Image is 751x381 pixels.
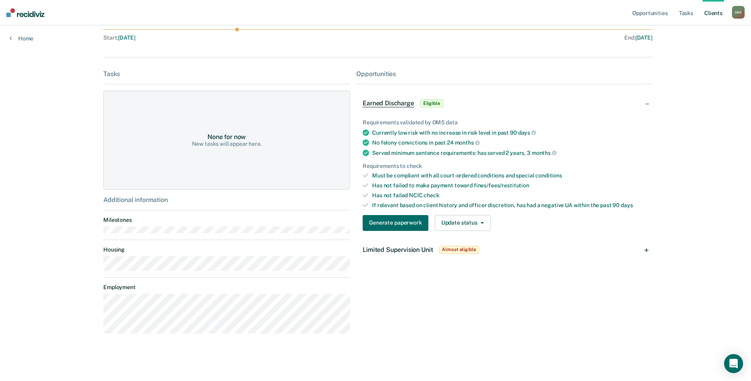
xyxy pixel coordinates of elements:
button: Generate paperwork [363,215,428,231]
div: Additional information [103,196,350,204]
span: check [424,192,439,198]
span: [DATE] [635,34,652,41]
a: Home [10,35,33,42]
img: Recidiviz [6,8,44,17]
div: Open Intercom Messenger [724,354,743,373]
span: months [455,139,480,146]
div: End : [381,34,652,41]
div: None for now [207,133,246,141]
div: Currently low risk with no increase in risk level in past 90 [372,129,646,136]
div: Start : [103,34,378,41]
dt: Housing [103,246,350,253]
div: Limited Supervision UnitAlmost eligible [356,237,652,263]
span: fines/fees/restitution [474,182,529,189]
span: Almost eligible [439,246,479,254]
span: [DATE] [118,34,135,41]
div: New tasks will appear here. [192,141,262,147]
div: H H [732,6,745,19]
div: Tasks [103,70,350,78]
div: Has not failed to make payment toward [372,182,646,189]
div: If relevant based on client history and officer discretion, has had a negative UA within the past 90 [372,202,646,209]
span: months [532,150,557,156]
div: Earned DischargeEligible [356,91,652,116]
span: Earned Discharge [363,99,414,107]
div: Must be compliant with all court-ordered conditions and special [372,172,646,179]
span: days [621,202,633,208]
button: HH [732,6,745,19]
div: No felony convictions in past 24 [372,139,646,146]
div: Requirements to check [363,163,646,170]
div: Has not failed NCIC [372,192,646,199]
span: days [518,130,536,136]
span: conditions [535,172,562,179]
dt: Milestones [103,217,350,223]
div: Requirements validated by OMS data [363,119,646,126]
div: Served minimum sentence requirements: has served 2 years, 3 [372,149,646,156]
dt: Employment [103,284,350,291]
button: Update status [435,215,491,231]
div: Opportunities [356,70,652,78]
span: Limited Supervision Unit [363,246,433,253]
span: Eligible [420,99,443,107]
a: Navigate to form link [363,215,431,231]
